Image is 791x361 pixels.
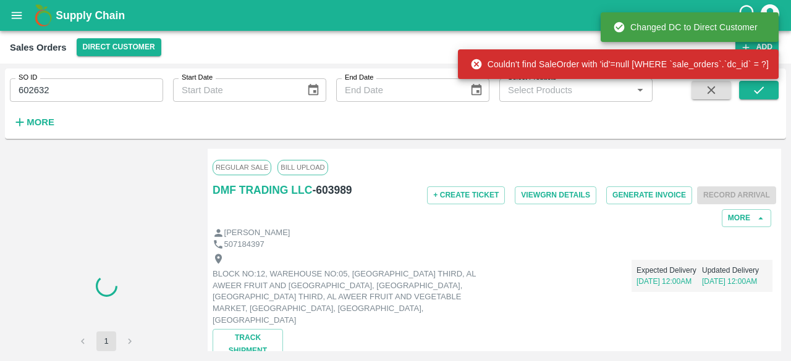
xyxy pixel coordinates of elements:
[10,112,57,133] button: More
[302,78,325,102] button: Choose date
[427,186,505,204] button: + Create Ticket
[515,186,596,204] button: ViewGRN Details
[224,227,290,239] p: [PERSON_NAME]
[632,82,648,98] button: Open
[31,3,56,28] img: logo
[345,73,373,83] label: End Date
[27,117,54,127] strong: More
[702,276,768,287] p: [DATE] 12:00AM
[213,181,312,199] a: DMF TRADING LLC
[277,160,328,175] span: Bill Upload
[173,78,297,102] input: Start Date
[213,268,491,326] p: BLOCK NO:12, WAREHOUSE NO:05, [GEOGRAPHIC_DATA] THIRD, AL AWEER FRUIT AND [GEOGRAPHIC_DATA], [GEO...
[2,1,31,30] button: open drawer
[96,331,116,351] button: page 1
[613,16,758,38] div: Changed DC to Direct Customer
[737,4,759,27] div: customer-support
[465,78,488,102] button: Choose date
[312,181,352,199] h6: - 603989
[637,276,702,287] p: [DATE] 12:00AM
[56,9,125,22] b: Supply Chain
[606,186,692,204] button: Generate Invoice
[182,73,213,83] label: Start Date
[56,7,737,24] a: Supply Chain
[71,331,142,351] nav: pagination navigation
[470,53,769,75] div: Couldn't find SaleOrder with 'id'=null [WHERE `sale_orders`.`dc_id` = ?]
[503,82,628,98] input: Select Products
[224,239,264,251] p: 507184397
[19,73,37,83] label: SO ID
[637,265,702,276] p: Expected Delivery
[336,78,460,102] input: End Date
[77,38,161,56] button: Select DC
[10,39,67,56] div: Sales Orders
[759,2,781,28] div: account of current user
[10,78,163,102] input: Enter SO ID
[702,265,768,276] p: Updated Delivery
[722,209,771,227] button: More
[213,329,283,360] button: Track Shipment
[697,189,776,199] span: Please dispatch the trip before ending
[213,160,271,175] span: Regular Sale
